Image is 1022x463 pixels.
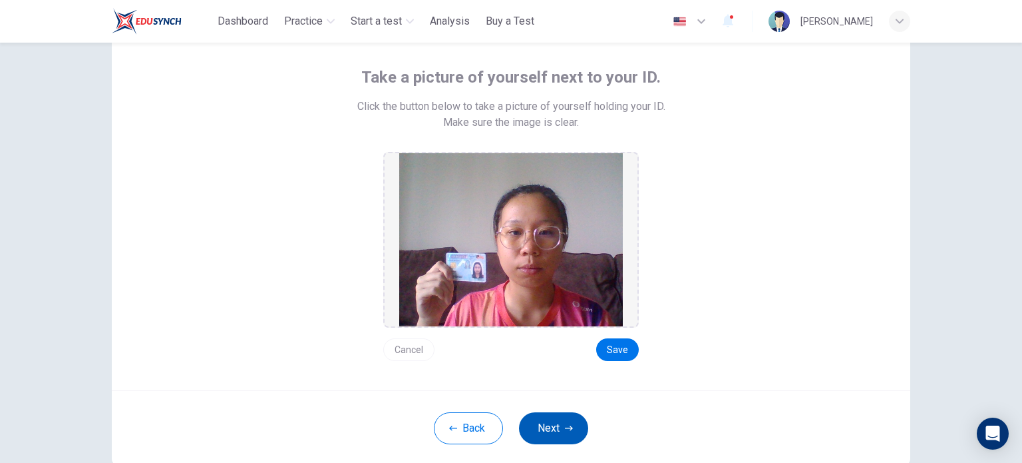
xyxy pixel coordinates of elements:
[800,13,873,29] div: [PERSON_NAME]
[361,67,661,88] span: Take a picture of yourself next to your ID.
[443,115,579,131] span: Make sure the image is clear.
[486,13,534,29] span: Buy a Test
[351,13,402,29] span: Start a test
[399,153,623,326] img: preview screemshot
[430,13,470,29] span: Analysis
[279,9,340,33] button: Practice
[383,338,434,361] button: Cancel
[425,9,475,33] button: Analysis
[434,412,503,444] button: Back
[977,418,1009,450] div: Open Intercom Messenger
[218,13,268,29] span: Dashboard
[480,9,540,33] button: Buy a Test
[519,412,588,444] button: Next
[596,338,639,361] button: Save
[212,9,273,33] button: Dashboard
[671,17,688,27] img: en
[112,8,182,35] img: ELTC logo
[768,11,790,32] img: Profile picture
[112,8,212,35] a: ELTC logo
[357,99,665,115] span: Click the button below to take a picture of yourself holding your ID.
[345,9,419,33] button: Start a test
[284,13,323,29] span: Practice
